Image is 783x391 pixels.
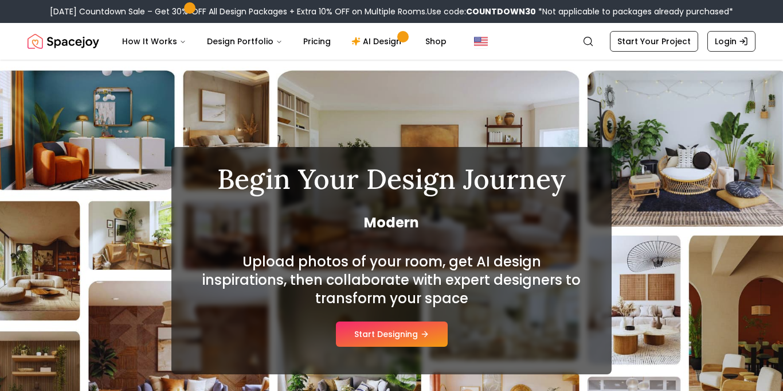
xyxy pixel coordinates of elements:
[336,322,448,347] button: Start Designing
[50,6,733,17] div: [DATE] Countdown Sale – Get 30% OFF All Design Packages + Extra 10% OFF on Multiple Rooms.
[610,31,698,52] a: Start Your Project
[707,31,755,52] a: Login
[342,30,414,53] a: AI Design
[466,6,536,17] b: COUNTDOWN30
[28,30,99,53] a: Spacejoy
[416,30,456,53] a: Shop
[28,23,755,60] nav: Global
[199,165,584,193] h1: Begin Your Design Journey
[199,253,584,308] h2: Upload photos of your room, get AI design inspirations, then collaborate with expert designers to...
[536,6,733,17] span: *Not applicable to packages already purchased*
[294,30,340,53] a: Pricing
[427,6,536,17] span: Use code:
[28,30,99,53] img: Spacejoy Logo
[474,34,488,48] img: United States
[113,30,195,53] button: How It Works
[199,214,584,232] span: Modern
[113,30,456,53] nav: Main
[198,30,292,53] button: Design Portfolio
